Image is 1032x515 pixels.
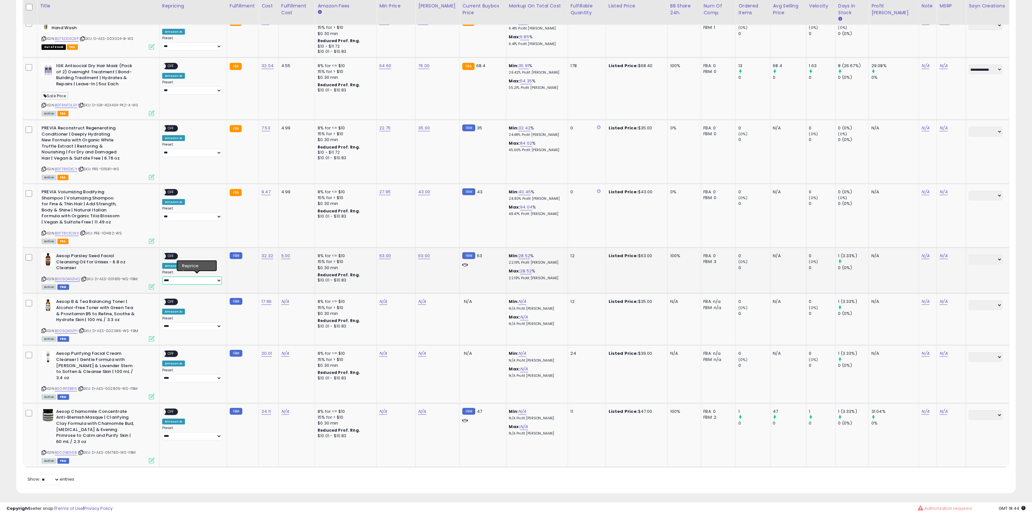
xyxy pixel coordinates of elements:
[162,36,222,51] div: Preset:
[418,189,430,195] a: 43.00
[462,252,475,259] small: FBM
[871,299,914,305] div: N/A
[78,166,119,172] span: | SKU: PRE-101581-WS
[162,80,222,95] div: Preset:
[261,350,272,357] a: 20.01
[318,272,360,278] b: Reduced Prof. Rng.
[940,350,947,357] a: N/A
[462,63,474,70] small: FBA
[509,78,520,84] b: Max:
[704,305,731,311] div: FBM: n/a
[42,253,55,266] img: 41GDOGkOYZL._SL40_.jpg
[318,44,371,49] div: $10 - $11.72
[42,125,120,163] b: PREVIA Reconstruct Regenerating Conditioner | Deeply Hydrating New Formula with Organic White Tru...
[738,137,770,143] div: 0
[704,25,731,30] div: FBM: 1
[56,63,135,89] b: IGK Antisocial Dry Hair Mask (Pack of 2) Overnight Treatment | Bond-Building Treatment | Hydrates...
[609,299,662,305] div: $35.00
[571,125,601,131] div: 0
[84,505,113,511] a: Privacy Policy
[838,125,868,131] div: 0 (0%)
[379,63,391,69] a: 64.60
[318,131,371,137] div: 15% for > $10
[838,75,868,80] div: 0 (0%)
[162,206,222,221] div: Preset:
[509,78,563,90] div: %
[704,131,731,137] div: FBM: 0
[318,69,371,75] div: 15% for > $10
[230,125,242,132] small: FBA
[809,63,835,69] div: 1.63
[281,253,290,259] a: 6.00
[379,253,391,259] a: 63.00
[704,125,731,131] div: FBA: 0
[42,125,154,179] div: ASIN:
[773,125,801,131] div: N/A
[79,36,133,41] span: | SKU: D-AES-003024-B-WS
[230,189,242,196] small: FBA
[162,73,185,79] div: Amazon AI
[922,3,934,9] div: Note
[281,3,312,16] div: Fulfillment Cost
[42,299,55,312] img: 41wmZQ0kYQL._SL40_.jpg
[520,314,528,320] a: N/A
[704,63,731,69] div: FBA: 0
[162,270,222,285] div: Preset:
[738,305,747,310] small: (0%)
[379,298,387,305] a: N/A
[318,38,360,43] b: Reduced Prof. Rng.
[509,276,563,281] p: 22.19% Profit [PERSON_NAME]
[261,408,271,415] a: 24.11
[509,125,563,137] div: %
[318,201,371,207] div: $0.30 min
[42,19,50,32] img: 31xlEtNWSUL._SL40_.jpg
[571,63,601,69] div: 178
[281,125,310,131] div: 4.99
[261,3,276,9] div: Cost
[318,137,371,143] div: $0.30 min
[477,253,482,259] span: 63
[838,195,847,200] small: (0%)
[78,102,139,108] span: | SKU: D-IGK-403434-PK2-A-WS
[670,63,696,69] div: 100%
[509,125,519,131] b: Min:
[738,63,770,69] div: 13
[809,131,818,137] small: (0%)
[838,299,868,305] div: 1 (3.33%)
[318,253,371,259] div: 8% for <= $10
[318,49,371,54] div: $10.01 - $10.83
[162,309,185,315] div: Amazon AI
[318,31,371,37] div: $0.30 min
[318,214,371,219] div: $10.01 - $10.83
[838,265,868,271] div: 0 (0%)
[509,189,563,201] div: %
[670,253,696,259] div: 100%
[773,253,801,259] div: N/A
[509,70,563,75] p: 26.42% Profit [PERSON_NAME]
[871,189,914,195] div: N/A
[318,125,371,131] div: 8% for <= $10
[571,299,601,305] div: 12
[704,259,731,265] div: FBM: 3
[738,259,747,264] small: (0%)
[42,409,55,422] img: 51bLcsD39eL._SL40_.jpg
[922,125,929,131] a: N/A
[166,190,176,195] span: OFF
[55,102,77,108] a: B0FRNFDL3P
[809,3,833,9] div: Velocity
[509,212,563,216] p: 48.47% Profit [PERSON_NAME]
[809,259,818,264] small: (0%)
[318,189,371,195] div: 8% for <= $10
[704,299,731,305] div: FBA: n/a
[738,75,770,80] div: 0
[520,140,532,147] a: 84.02
[738,131,747,137] small: (0%)
[809,75,835,80] div: 0
[464,298,472,305] span: N/A
[509,189,519,195] b: Min:
[509,3,565,9] div: Markup on Total Cost
[940,63,947,69] a: N/A
[838,201,868,207] div: 0 (0%)
[969,3,1006,9] div: Sayn Creations
[809,189,835,195] div: 0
